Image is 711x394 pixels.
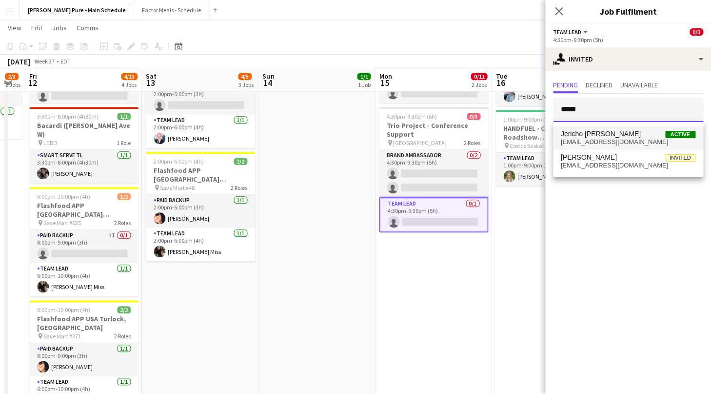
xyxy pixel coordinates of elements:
[545,47,711,71] div: Invited
[379,150,488,197] app-card-role: Brand Ambassador0/24:30pm-9:30pm (5h)
[357,73,371,80] span: 1/1
[29,187,138,296] app-job-card: 6:00pm-10:00pm (4h)1/2Flashfood APP [GEOGRAPHIC_DATA] [GEOGRAPHIC_DATA], [GEOGRAPHIC_DATA] Save M...
[31,23,42,32] span: Edit
[261,77,274,88] span: 14
[495,72,507,81] span: Tue
[5,81,20,88] div: 2 Jobs
[471,73,487,80] span: 0/11
[144,77,157,88] span: 13
[545,5,711,18] h3: Job Fulfilment
[27,21,46,34] a: Edit
[5,73,19,80] span: 2/3
[146,228,255,261] app-card-role: Team Lead1/12:00pm-6:00pm (4h)[PERSON_NAME] Miss
[146,82,255,115] app-card-role: Paid Backup1I1A0/12:00pm-5:00pm (3h)
[231,184,247,191] span: 2 Roles
[545,130,711,146] p: Click on text input to invite a crew
[495,124,605,142] h3: HANDFUEL - Costco Roadshow [GEOGRAPHIC_DATA], [GEOGRAPHIC_DATA]
[238,73,252,80] span: 4/5
[503,116,553,123] span: 1:00pm-9:00pm (8h)
[43,139,58,146] span: LCBO
[238,81,254,88] div: 3 Jobs
[387,113,437,120] span: 4:30pm-9:30pm (5h)
[117,193,131,200] span: 1/2
[20,0,134,20] button: [PERSON_NAME] Pure - Main Schedule
[121,73,138,80] span: 4/13
[146,72,157,81] span: Sat
[357,81,370,88] div: 1 Job
[29,107,138,183] app-job-card: 3:30pm-8:00pm (4h30m)1/1Bacardi ([PERSON_NAME] Ave W) LCBO1 RoleSmart Serve TL1/13:30pm-8:00pm (4...
[467,113,480,120] span: 0/3
[561,153,617,162] span: Jeric Tamayo
[154,158,204,165] span: 2:00pm-6:00pm (4h)
[114,219,131,227] span: 2 Roles
[620,82,658,88] span: Unavailable
[29,201,138,219] h3: Flashfood APP [GEOGRAPHIC_DATA] [GEOGRAPHIC_DATA], [GEOGRAPHIC_DATA]
[29,314,138,332] h3: Flashfood APP USA Turlock, [GEOGRAPHIC_DATA]
[665,131,695,138] span: Active
[146,39,255,148] app-job-card: 2:00pm-6:00pm (4h)1/2Flashfood APP USA Modesto, [GEOGRAPHIC_DATA] Save Mart #12 RolesPaid Backup1...
[553,28,581,36] span: Team Lead
[146,115,255,148] app-card-role: Team Lead1/12:00pm-6:00pm (4h)[PERSON_NAME]
[510,142,553,149] span: Costco Saskatoon
[146,195,255,228] app-card-role: Paid Backup1/12:00pm-5:00pm (3h)[PERSON_NAME]
[117,306,131,313] span: 2/2
[8,57,30,66] div: [DATE]
[160,184,195,191] span: Save Mart #48
[29,263,138,296] app-card-role: Team Lead1/16:00pm-10:00pm (4h)[PERSON_NAME] Miss
[29,72,37,81] span: Fri
[393,139,447,146] span: [GEOGRAPHIC_DATA]
[553,36,703,43] div: 4:30pm-9:30pm (5h)
[28,77,37,88] span: 12
[77,23,99,32] span: Comms
[690,28,703,36] span: 0/3
[665,154,695,162] span: Invited
[29,121,138,139] h3: Bacardi ([PERSON_NAME] Ave W)
[586,82,612,88] span: Declined
[561,130,641,138] span: Jericho Allick
[37,113,99,120] span: 3:30pm-8:00pm (4h30m)
[494,77,507,88] span: 16
[146,166,255,184] h3: Flashfood APP [GEOGRAPHIC_DATA] [GEOGRAPHIC_DATA], [GEOGRAPHIC_DATA]
[29,343,138,376] app-card-role: Paid Backup1/16:00pm-9:00pm (3h)[PERSON_NAME]
[60,58,71,65] div: EDT
[471,81,487,88] div: 2 Jobs
[234,158,247,165] span: 2/2
[377,77,392,88] span: 15
[134,0,209,20] button: Factor Meals - Schedule
[464,139,480,146] span: 2 Roles
[32,58,57,65] span: Week 37
[379,107,488,232] app-job-card: 4:30pm-9:30pm (5h)0/3Trio Project - Conference Support [GEOGRAPHIC_DATA]2 RolesBrand Ambassador0/...
[73,21,102,34] a: Comms
[379,121,488,139] h3: Trio Project - Conference Support
[117,113,131,120] span: 1/1
[4,21,25,34] a: View
[52,23,67,32] span: Jobs
[561,162,695,169] span: jerictamayo387@gmail.com
[43,219,81,227] span: Save Mart #635
[114,332,131,340] span: 2 Roles
[561,138,695,146] span: uziqz11@gmail.com
[43,332,81,340] span: Save Mart #371
[379,72,392,81] span: Mon
[37,306,90,313] span: 6:00pm-10:00pm (4h)
[117,139,131,146] span: 1 Role
[29,230,138,263] app-card-role: Paid Backup1I0/16:00pm-9:00pm (3h)
[29,150,138,183] app-card-role: Smart Serve TL1/13:30pm-8:00pm (4h30m)[PERSON_NAME]
[37,193,90,200] span: 6:00pm-10:00pm (4h)
[379,197,488,232] app-card-role: Team Lead0/14:30pm-9:30pm (5h)
[121,81,137,88] div: 4 Jobs
[8,23,21,32] span: View
[146,152,255,261] app-job-card: 2:00pm-6:00pm (4h)2/2Flashfood APP [GEOGRAPHIC_DATA] [GEOGRAPHIC_DATA], [GEOGRAPHIC_DATA] Save Ma...
[553,28,589,36] button: Team Lead
[553,82,578,88] span: Pending
[495,153,605,186] app-card-role: Team Lead1/11:00pm-9:00pm (8h)[PERSON_NAME]
[48,21,71,34] a: Jobs
[495,110,605,186] app-job-card: 1:00pm-9:00pm (8h)1/1HANDFUEL - Costco Roadshow [GEOGRAPHIC_DATA], [GEOGRAPHIC_DATA] Costco Saska...
[262,72,274,81] span: Sun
